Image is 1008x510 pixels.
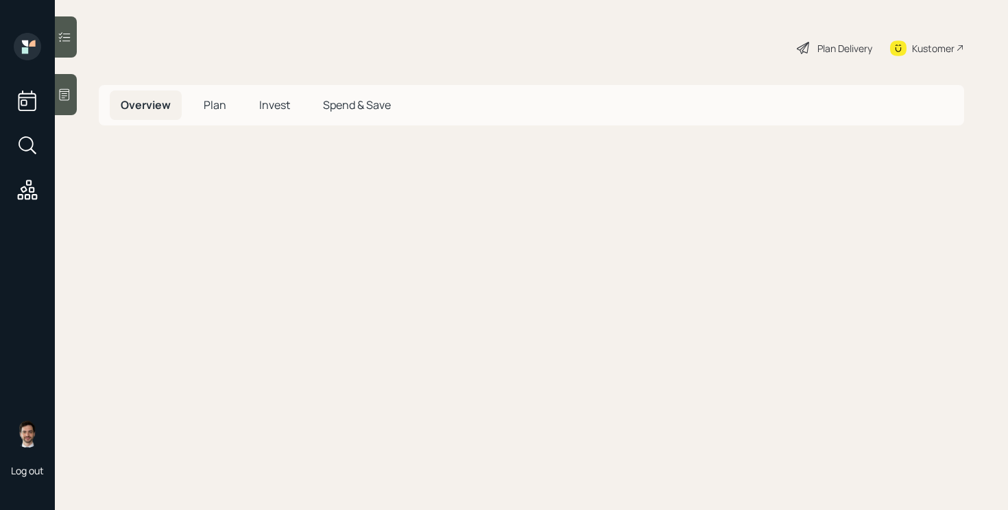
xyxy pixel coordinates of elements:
[11,464,44,477] div: Log out
[121,97,171,112] span: Overview
[912,41,955,56] div: Kustomer
[323,97,391,112] span: Spend & Save
[817,41,872,56] div: Plan Delivery
[259,97,290,112] span: Invest
[204,97,226,112] span: Plan
[14,420,41,448] img: jonah-coleman-headshot.png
